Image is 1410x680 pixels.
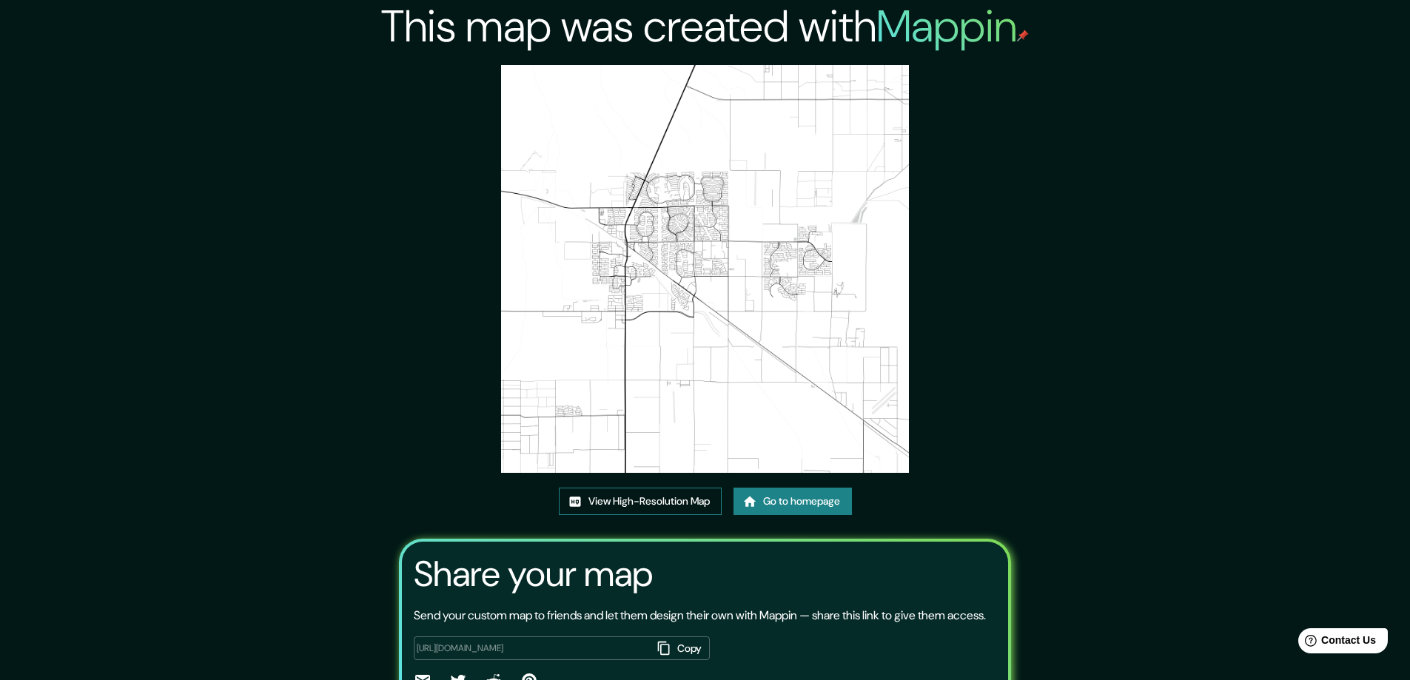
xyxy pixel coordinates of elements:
button: Copy [652,636,710,661]
img: created-map [501,65,909,473]
iframe: Help widget launcher [1278,622,1394,664]
a: Go to homepage [733,488,852,515]
p: Send your custom map to friends and let them design their own with Mappin — share this link to gi... [414,607,986,625]
img: mappin-pin [1017,30,1029,41]
a: View High-Resolution Map [559,488,722,515]
h3: Share your map [414,553,653,595]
